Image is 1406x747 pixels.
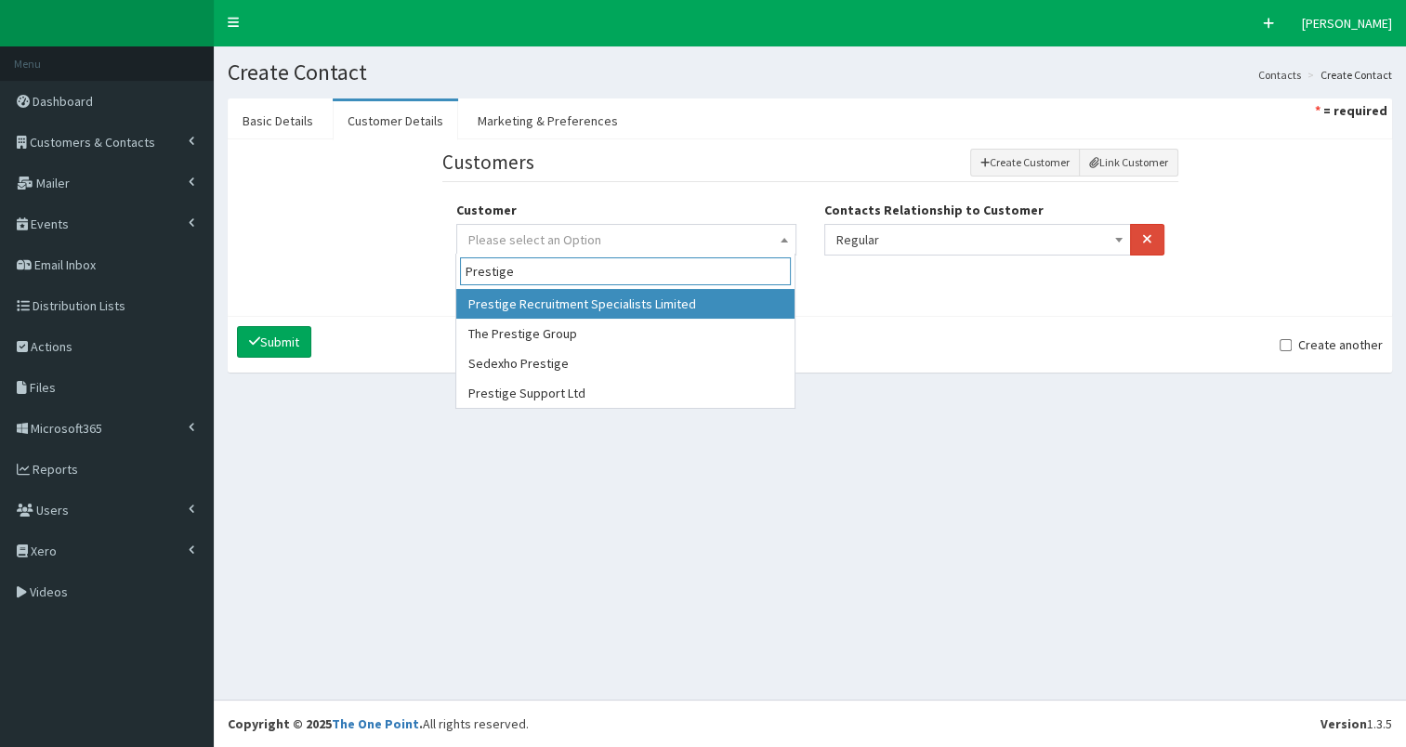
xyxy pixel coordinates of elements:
li: Create Contact [1303,67,1392,83]
legend: Customers [442,149,1178,181]
span: Microsoft365 [31,420,102,437]
span: Dashboard [33,93,93,110]
a: Basic Details [228,101,328,140]
label: Customer [456,201,517,219]
footer: All rights reserved. [214,700,1406,747]
span: Please select an Option [468,231,601,248]
li: The Prestige Group [456,319,795,348]
span: Customers & Contacts [30,134,155,151]
span: Distribution Lists [33,297,125,314]
input: Create another [1280,339,1292,351]
b: Version [1321,715,1367,732]
a: Contacts [1258,67,1301,83]
span: Events [31,216,69,232]
span: Files [30,379,56,396]
span: Users [36,502,69,518]
button: Link Customer [1079,149,1178,177]
label: Contacts Relationship to Customer [824,201,1044,219]
div: 1.3.5 [1321,714,1392,733]
span: Regular [824,224,1132,256]
span: [PERSON_NAME] [1302,15,1392,32]
span: Regular [836,227,1120,253]
label: Create another [1280,335,1383,354]
span: Actions [31,338,72,355]
strong: Copyright © 2025 . [228,715,423,732]
li: Prestige Support Ltd [456,378,795,408]
button: Submit [237,326,311,358]
button: Create Customer [970,149,1081,177]
strong: = required [1323,102,1387,119]
a: The One Point [332,715,419,732]
span: Email Inbox [34,256,96,273]
li: Prestige Recruitment Specialists Limited [456,289,795,319]
span: Videos [30,583,68,600]
a: Customer Details [333,101,458,140]
a: Marketing & Preferences [463,101,633,140]
span: Reports [33,461,78,478]
h1: Create Contact [228,60,1392,85]
li: Sedexho Prestige [456,348,795,378]
span: Mailer [36,175,70,191]
span: Xero [31,543,57,559]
